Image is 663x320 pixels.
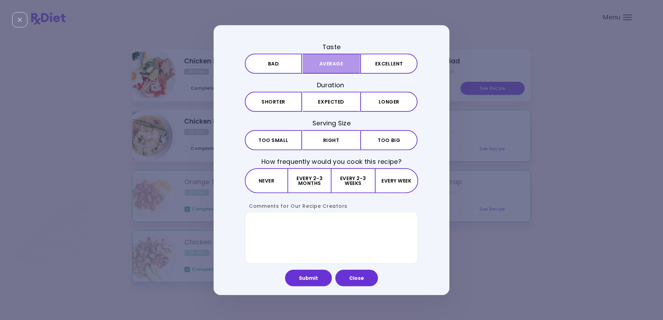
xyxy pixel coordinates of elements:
h3: Serving Size [245,119,418,127]
button: Submit [285,269,332,286]
span: Too small [258,137,289,142]
button: Never [245,168,288,193]
h3: Duration [245,81,418,89]
div: Close [12,12,27,27]
button: Every 2-3 weeks [331,168,374,193]
label: Comments for Our Recipe Creators [245,202,347,209]
span: Too big [378,137,400,142]
button: Close [335,269,378,286]
button: Expected [303,92,360,112]
button: Shorter [245,92,302,112]
button: Too big [360,130,417,150]
button: Every 2-3 months [288,168,331,193]
h3: Taste [245,43,418,51]
button: Average [303,54,360,74]
button: Right [303,130,360,150]
button: Excellent [360,54,417,74]
button: Bad [245,54,302,74]
h3: How frequently would you cook this recipe? [245,157,418,166]
button: Too small [245,130,302,150]
button: Longer [360,92,417,112]
button: Every week [375,168,418,193]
